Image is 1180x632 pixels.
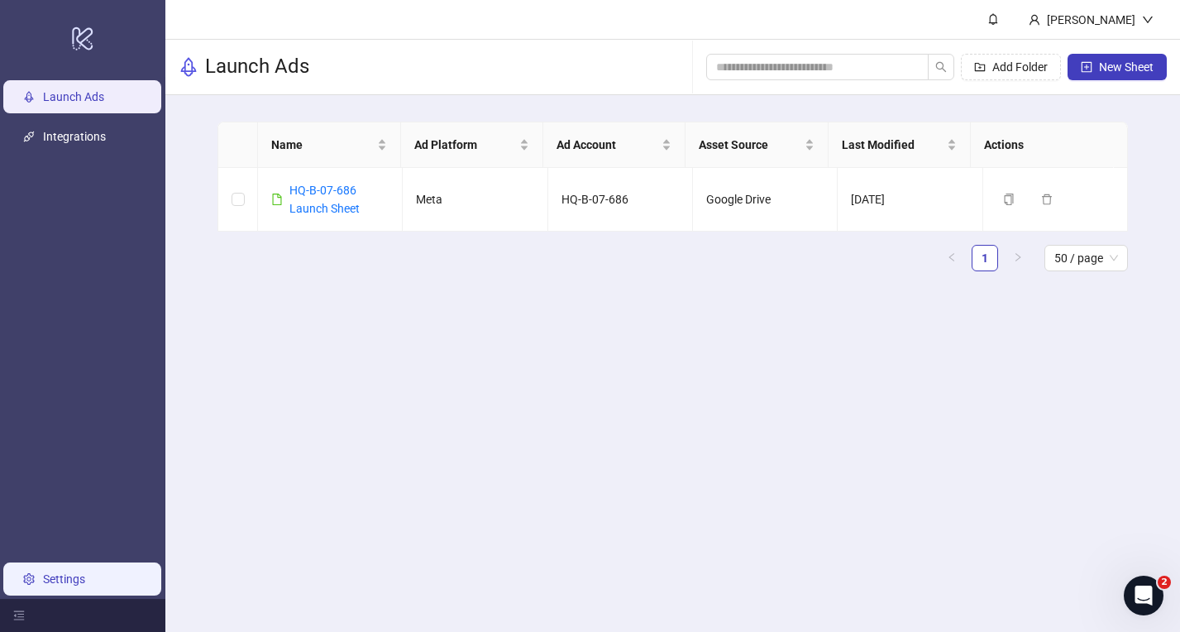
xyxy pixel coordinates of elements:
[699,136,800,154] span: Asset Source
[557,136,658,154] span: Ad Account
[43,130,106,143] a: Integrations
[289,184,360,215] a: HQ-B-07-686 Launch Sheet
[829,122,971,168] th: Last Modified
[401,122,543,168] th: Ad Platform
[1044,245,1128,271] div: Page Size
[939,245,965,271] li: Previous Page
[205,54,309,80] h3: Launch Ads
[43,90,104,103] a: Launch Ads
[693,168,838,232] td: Google Drive
[686,122,828,168] th: Asset Source
[1040,11,1142,29] div: [PERSON_NAME]
[838,168,982,232] td: [DATE]
[972,246,997,271] a: 1
[548,168,693,232] td: HQ-B-07-686
[947,252,957,262] span: left
[1054,246,1118,271] span: 50 / page
[1068,54,1167,80] button: New Sheet
[1158,576,1171,589] span: 2
[13,610,25,621] span: menu-fold
[974,61,986,73] span: folder-add
[1005,245,1031,271] li: Next Page
[1005,245,1031,271] button: right
[543,122,686,168] th: Ad Account
[258,122,400,168] th: Name
[414,136,516,154] span: Ad Platform
[1142,14,1154,26] span: down
[961,54,1061,80] button: Add Folder
[1041,194,1053,205] span: delete
[271,136,373,154] span: Name
[972,245,998,271] li: 1
[935,61,947,73] span: search
[1099,60,1154,74] span: New Sheet
[403,168,547,232] td: Meta
[1124,576,1163,615] iframe: Intercom live chat
[271,194,283,205] span: file
[987,13,999,25] span: bell
[1029,14,1040,26] span: user
[1013,252,1023,262] span: right
[43,572,85,586] a: Settings
[842,136,944,154] span: Last Modified
[1081,61,1092,73] span: plus-square
[1003,194,1015,205] span: copy
[939,245,965,271] button: left
[971,122,1113,168] th: Actions
[992,60,1048,74] span: Add Folder
[179,57,198,77] span: rocket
